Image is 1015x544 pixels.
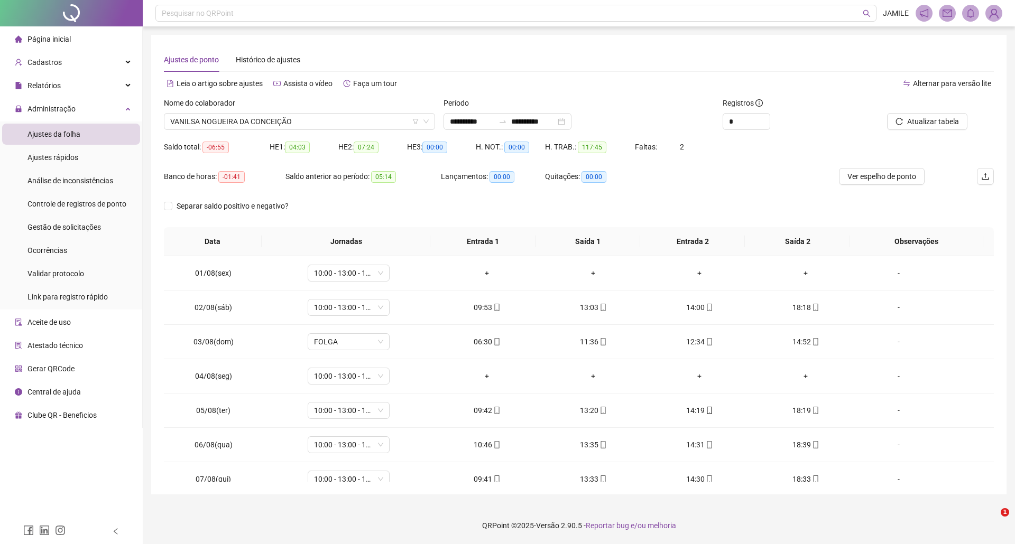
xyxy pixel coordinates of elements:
[314,471,383,487] span: 10:00 - 13:00 - 14:00 - 18:20
[966,8,975,18] span: bell
[655,405,744,416] div: 14:19
[27,388,81,396] span: Central de ajuda
[423,118,429,125] span: down
[868,405,930,416] div: -
[442,302,532,313] div: 09:53
[680,143,684,151] span: 2
[314,265,383,281] span: 10:00 - 13:00 - 14:00 - 18:20
[27,293,108,301] span: Link para registro rápido
[195,303,232,312] span: 02/08(sáb)
[314,402,383,418] span: 10:00 - 13:00 - 14:00 - 18:20
[598,475,607,483] span: mobile
[943,8,952,18] span: mail
[492,407,501,414] span: mobile
[172,200,293,212] span: Separar saldo positivo e negativo?
[868,439,930,451] div: -
[27,105,76,113] span: Administração
[761,370,851,382] div: +
[986,5,1002,21] img: 90348
[196,475,231,483] span: 07/08(qui)
[164,171,285,183] div: Banco de horas:
[705,304,713,311] span: mobile
[868,370,930,382] div: -
[442,267,532,279] div: +
[850,227,983,256] th: Observações
[847,171,916,182] span: Ver espelho de ponto
[442,439,532,451] div: 10:46
[164,227,262,256] th: Data
[15,342,22,349] span: solution
[635,143,659,151] span: Faltas:
[549,473,638,485] div: 13:33
[55,525,66,536] span: instagram
[283,79,333,88] span: Assista o vídeo
[27,341,83,350] span: Atestado técnico
[177,79,263,88] span: Leia o artigo sobre ajustes
[164,97,242,109] label: Nome do colaborador
[15,35,22,43] span: home
[476,141,545,153] div: H. NOT.:
[15,388,22,396] span: info-circle
[338,141,407,153] div: HE 2:
[444,97,476,109] label: Período
[164,55,219,64] span: Ajustes de ponto
[705,475,713,483] span: mobile
[761,336,851,348] div: 14:52
[811,407,819,414] span: mobile
[27,58,62,67] span: Cadastros
[839,168,925,185] button: Ver espelho de ponto
[27,411,97,419] span: Clube QR - Beneficios
[761,473,851,485] div: 18:33
[27,35,71,43] span: Página inicial
[343,80,350,87] span: history
[582,171,606,183] span: 00:00
[598,338,607,345] span: mobile
[499,117,507,126] span: to
[723,97,763,109] span: Registros
[492,338,501,345] span: mobile
[422,142,447,153] span: 00:00
[536,227,640,256] th: Saída 1
[859,236,975,247] span: Observações
[761,439,851,451] div: 18:39
[705,441,713,448] span: mobile
[27,130,80,138] span: Ajustes da folha
[27,246,67,255] span: Ocorrências
[15,365,22,372] span: qrcode
[202,142,229,153] span: -06:55
[549,405,638,416] div: 13:20
[441,171,545,183] div: Lançamentos:
[887,113,967,130] button: Atualizar tabela
[598,407,607,414] span: mobile
[761,267,851,279] div: +
[273,80,281,87] span: youtube
[868,336,930,348] div: -
[15,105,22,112] span: lock
[27,318,71,326] span: Aceite de uso
[868,473,930,485] div: -
[27,223,101,231] span: Gestão de solicitações
[655,302,744,313] div: 14:00
[504,142,529,153] span: 00:00
[981,172,990,181] span: upload
[430,227,535,256] th: Entrada 1
[655,267,744,279] div: +
[15,318,22,326] span: audit
[705,407,713,414] span: mobile
[442,370,532,382] div: +
[314,437,383,453] span: 10:00 - 13:00 - 14:00 - 18:20
[490,171,514,183] span: 00:00
[907,116,959,127] span: Atualizar tabela
[811,304,819,311] span: mobile
[755,99,763,107] span: info-circle
[314,334,383,350] span: FOLGA
[353,79,397,88] span: Faça um tour
[27,269,84,278] span: Validar protocolo
[195,440,233,449] span: 06/08(qua)
[811,338,819,345] span: mobile
[1001,508,1009,517] span: 1
[549,439,638,451] div: 13:35
[640,227,745,256] th: Entrada 2
[412,118,419,125] span: filter
[655,473,744,485] div: 14:30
